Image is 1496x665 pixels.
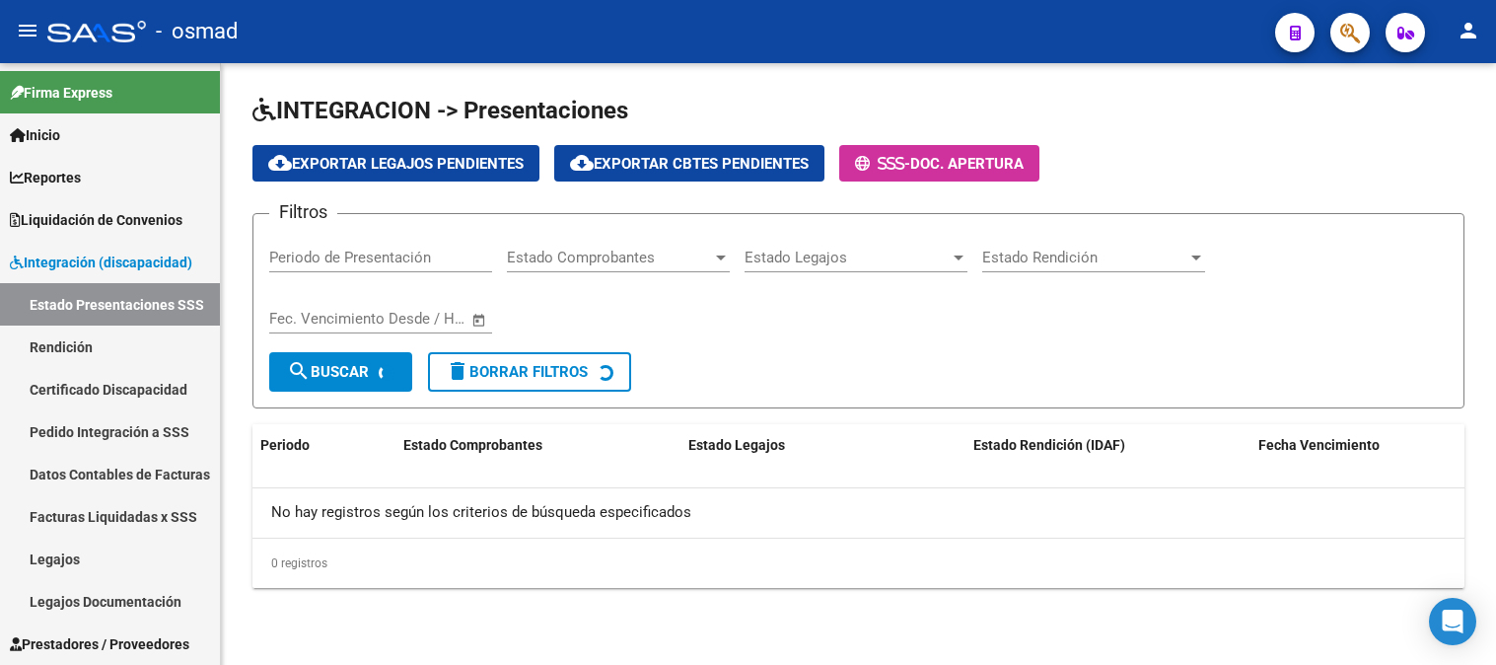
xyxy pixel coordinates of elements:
div: No hay registros según los criterios de búsqueda especificados [252,488,1464,538]
input: Fecha fin [367,310,463,328]
span: Estado Legajos [745,249,950,266]
span: - [855,155,910,173]
span: Borrar Filtros [446,363,588,381]
datatable-header-cell: Periodo [252,424,395,467]
span: Buscar [287,363,369,381]
span: INTEGRACION -> Presentaciones [252,97,628,124]
span: Estado Rendición [982,249,1187,266]
mat-icon: delete [446,359,469,383]
div: Open Intercom Messenger [1429,598,1476,645]
mat-icon: person [1457,19,1480,42]
span: Reportes [10,167,81,188]
mat-icon: menu [16,19,39,42]
span: Periodo [260,437,310,453]
span: Estado Comprobantes [403,437,542,453]
datatable-header-cell: Fecha Vencimiento [1250,424,1464,467]
div: 0 registros [252,539,1464,588]
span: - osmad [156,10,238,53]
span: Doc. Apertura [910,155,1024,173]
span: Estado Rendición (IDAF) [973,437,1125,453]
mat-icon: cloud_download [268,151,292,175]
span: Inicio [10,124,60,146]
span: Integración (discapacidad) [10,252,192,273]
button: Open calendar [468,309,491,332]
datatable-header-cell: Estado Legajos [680,424,965,467]
span: Exportar Cbtes Pendientes [570,155,809,173]
datatable-header-cell: Estado Comprobantes [395,424,680,467]
button: -Doc. Apertura [839,145,1039,182]
input: Fecha inicio [269,310,349,328]
h3: Filtros [269,198,337,226]
button: Borrar Filtros [428,352,631,392]
span: Prestadores / Proveedores [10,633,189,655]
span: Estado Legajos [688,437,785,453]
button: Exportar Legajos Pendientes [252,145,539,182]
button: Exportar Cbtes Pendientes [554,145,824,182]
datatable-header-cell: Estado Rendición (IDAF) [965,424,1250,467]
span: Liquidación de Convenios [10,209,182,231]
mat-icon: cloud_download [570,151,594,175]
button: Buscar [269,352,412,392]
span: Estado Comprobantes [507,249,712,266]
span: Fecha Vencimiento [1258,437,1380,453]
span: Firma Express [10,82,112,104]
span: Exportar Legajos Pendientes [268,155,524,173]
mat-icon: search [287,359,311,383]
